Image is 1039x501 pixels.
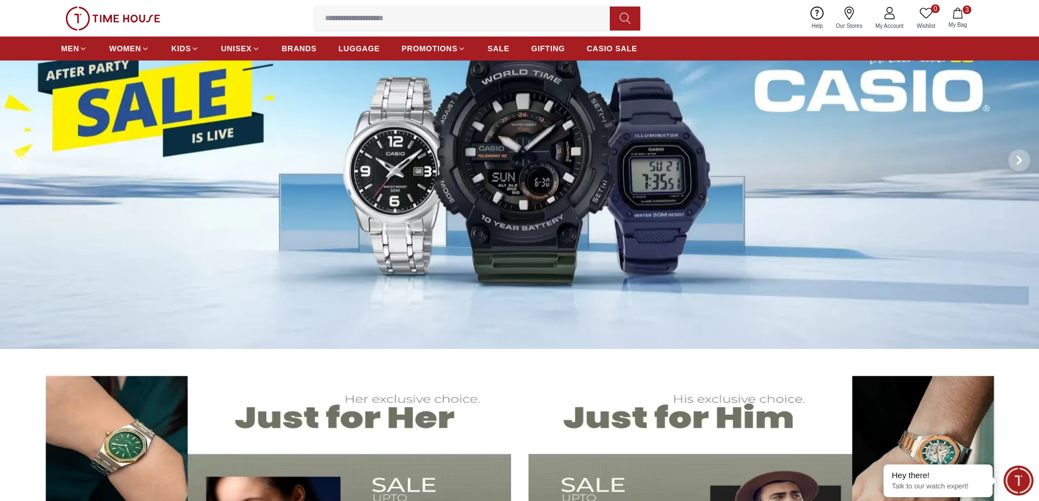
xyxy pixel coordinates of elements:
[944,21,971,29] span: My Bag
[892,470,984,481] div: Hey there!
[910,4,942,32] a: 0Wishlist
[942,5,974,31] button: 3My Bag
[488,39,509,58] a: SALE
[282,43,317,54] span: BRANDS
[531,43,565,54] span: GIFTING
[587,39,638,58] a: CASIO SALE
[931,4,940,13] span: 0
[1004,466,1034,496] div: Chat Widget
[221,43,251,54] span: UNISEX
[339,43,380,54] span: LUGGAGE
[61,39,87,58] a: MEN
[805,4,830,32] a: Help
[871,22,908,30] span: My Account
[109,39,149,58] a: WOMEN
[807,22,827,30] span: Help
[488,43,509,54] span: SALE
[830,4,869,32] a: Our Stores
[531,39,565,58] a: GIFTING
[61,43,79,54] span: MEN
[963,5,971,14] span: 3
[171,39,199,58] a: KIDS
[401,39,466,58] a: PROMOTIONS
[65,7,160,31] img: ...
[892,482,984,491] p: Talk to our watch expert!
[401,43,458,54] span: PROMOTIONS
[587,43,638,54] span: CASIO SALE
[339,39,380,58] a: LUGGAGE
[832,22,867,30] span: Our Stores
[109,43,141,54] span: WOMEN
[221,39,260,58] a: UNISEX
[282,39,317,58] a: BRANDS
[912,22,940,30] span: Wishlist
[171,43,191,54] span: KIDS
